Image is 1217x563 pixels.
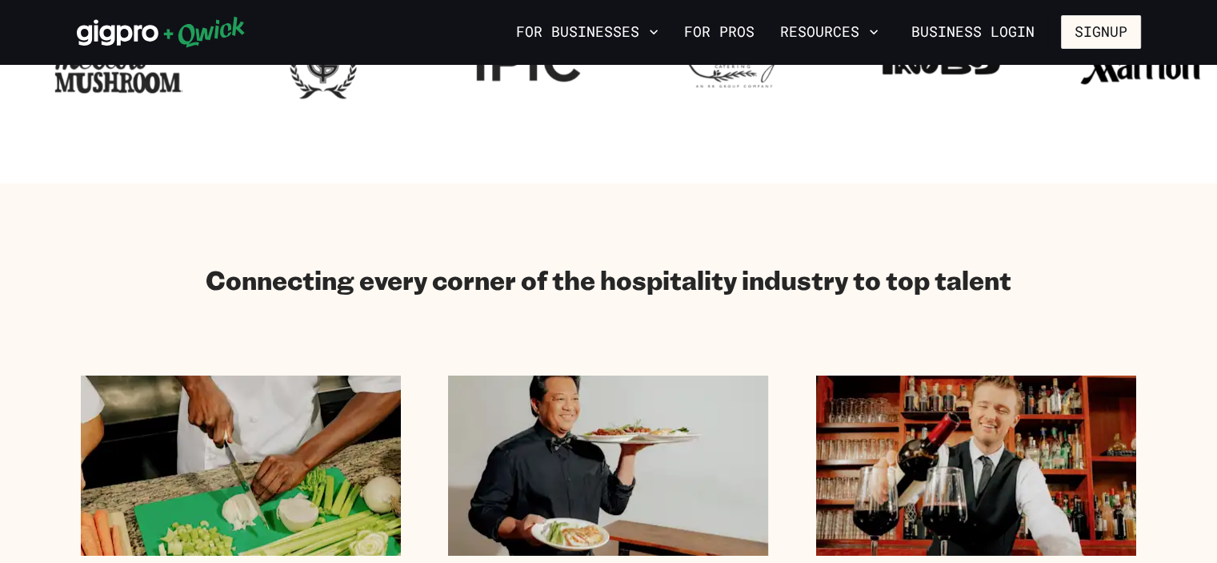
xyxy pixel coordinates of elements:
[1061,15,1141,49] button: Signup
[898,15,1048,49] a: Business Login
[510,18,665,46] button: For Businesses
[774,18,885,46] button: Resources
[678,18,761,46] a: For Pros
[816,376,1136,556] img: Hotel staff serving at bar
[448,376,768,556] img: Catering staff carrying dishes.
[81,376,401,556] img: Chef in kitchen
[206,263,1011,296] h2: Connecting every corner of the hospitality industry to top talent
